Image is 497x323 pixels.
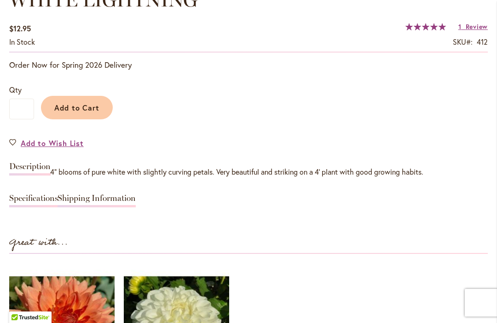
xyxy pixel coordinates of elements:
[7,290,33,316] iframe: Launch Accessibility Center
[458,22,462,31] span: 1
[9,162,51,176] a: Description
[9,194,58,207] a: Specifications
[9,138,84,148] a: Add to Wish List
[458,22,488,31] a: 1 Review
[9,37,35,47] div: Availability
[405,23,446,30] div: 100%
[477,37,488,47] div: 412
[9,59,488,70] p: Order Now for Spring 2026 Delivery
[9,167,488,177] div: 4" blooms of pure white with slightly curving petals. Very beautiful and striking on a 4' plant w...
[41,96,113,119] button: Add to Cart
[466,22,488,31] span: Review
[9,158,488,212] div: Detailed Product Info
[58,194,136,207] a: Shipping Information
[9,37,35,47] span: In stock
[9,23,31,33] span: $12.95
[453,37,473,47] strong: SKU
[9,235,68,250] strong: Great with...
[54,103,100,112] span: Add to Cart
[21,138,84,148] span: Add to Wish List
[9,85,22,94] span: Qty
